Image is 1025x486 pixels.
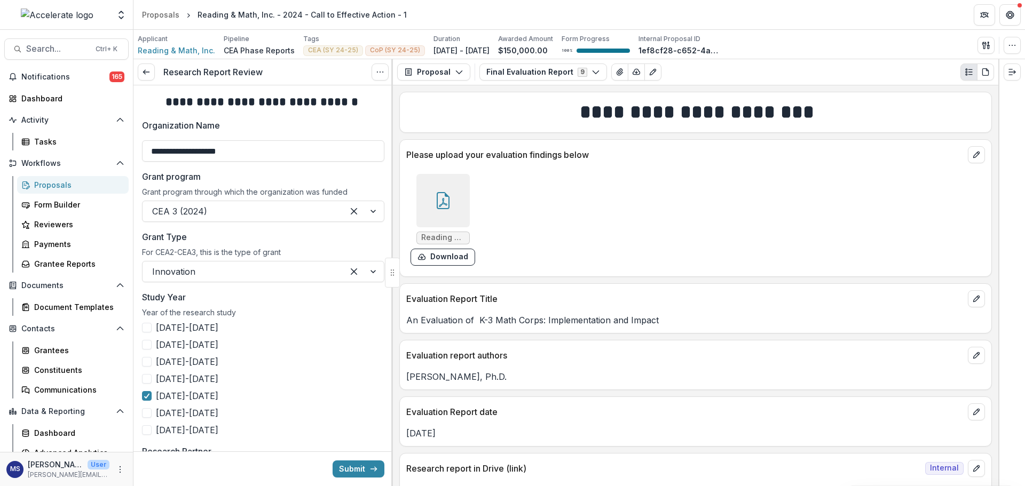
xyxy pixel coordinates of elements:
p: [PERSON_NAME] [28,459,83,470]
span: CoP (SY 24-25) [370,46,420,54]
a: Tasks [17,133,129,150]
span: 165 [109,71,124,82]
button: More [114,463,127,476]
a: Dashboard [17,424,129,442]
p: An Evaluation of K-3 Math Corps: Implementation and Impact [406,314,985,326]
button: PDF view [977,63,994,81]
a: Proposals [138,7,184,22]
button: download-form-response [411,249,475,266]
span: [DATE]-[DATE] [156,424,218,436]
p: [PERSON_NAME][EMAIL_ADDRESS][PERSON_NAME][DOMAIN_NAME] [28,470,109,480]
button: Search... [4,38,129,60]
button: Open Data & Reporting [4,403,129,420]
p: Study Year [142,291,186,304]
button: Options [372,63,389,81]
div: Dashboard [34,427,120,439]
button: Plaintext view [960,63,977,81]
nav: breadcrumb [138,7,411,22]
div: Form Builder [34,199,120,210]
a: Constituents [17,361,129,379]
span: Internal [925,462,964,475]
div: For CEA2-CEA3, this is the type of grant [142,248,384,261]
span: Data & Reporting [21,407,112,416]
div: Ctrl + K [93,43,120,55]
button: Open Workflows [4,155,129,172]
button: Submit [333,460,384,477]
p: $150,000.00 [498,45,548,56]
button: edit [968,403,985,420]
span: [DATE]-[DATE] [156,372,218,385]
p: Grant Type [142,230,187,243]
div: Constituents [34,364,120,376]
a: Communications [17,381,129,399]
div: Proposals [142,9,179,20]
p: Duration [433,34,460,44]
p: [DATE] - [DATE] [433,45,490,56]
p: Research Partner [142,445,211,458]
button: edit [968,290,985,307]
span: [DATE]-[DATE] [156,407,218,419]
button: Proposal [397,63,470,81]
h3: Research Report Review [163,67,263,77]
p: Internal Proposal ID [638,34,700,44]
span: Activity [21,116,112,125]
div: Communications [34,384,120,395]
span: Documents [21,281,112,290]
p: Evaluation Report date [406,405,964,418]
p: Evaluation Report Title [406,292,964,305]
div: Document Templates [34,301,120,313]
button: Edit as form [644,63,661,81]
p: CEA Phase Reports [224,45,295,56]
span: [DATE]-[DATE] [156,338,218,351]
button: edit [968,460,985,477]
a: Advanced Analytics [17,444,129,461]
button: Open Activity [4,111,129,129]
div: Proposals [34,179,120,190]
div: Grant program through which the organization was funded [142,187,384,201]
button: Open entity switcher [114,4,129,26]
a: Grantee Reports [17,255,129,273]
div: Tasks [34,136,120,147]
a: Form Builder [17,196,129,213]
button: Get Help [999,4,1021,26]
p: [DATE] [406,427,985,440]
button: Partners [974,4,995,26]
p: Evaluation report authors [406,349,964,362]
div: Clear selected options [345,263,362,280]
p: Organization Name [142,119,220,132]
div: Matthew Steinberg [10,466,20,473]
div: Reading & Math, Inc._Final Report_Accelerate_[DATE].pdfdownload-form-response [411,174,475,266]
button: Final Evaluation Report9 [479,63,607,81]
span: Reading & Math, Inc. [138,45,215,56]
p: User [88,460,109,469]
span: Notifications [21,73,109,82]
span: Workflows [21,159,112,168]
p: Research report in Drive (link) [406,462,921,475]
button: edit [968,146,985,163]
p: 1ef8cf28-c652-4a8f-b5ec-f7c1902262b9 [638,45,719,56]
span: Search... [26,44,89,54]
a: Reviewers [17,216,129,233]
a: Dashboard [4,90,129,107]
span: Contacts [21,324,112,333]
p: Please upload your evaluation findings below [406,148,964,161]
p: Pipeline [224,34,249,44]
div: Reviewers [34,219,120,230]
div: Payments [34,238,120,250]
p: Applicant [138,34,168,44]
button: Expand right [1004,63,1021,81]
a: Grantees [17,341,129,359]
span: [DATE]-[DATE] [156,389,218,402]
div: Year of the research study [142,308,384,321]
p: 100 % [562,47,572,54]
p: [PERSON_NAME], Ph.D. [406,370,985,383]
button: Open Contacts [4,320,129,337]
div: Advanced Analytics [34,447,120,458]
p: Form Progress [562,34,610,44]
div: Grantees [34,345,120,356]
p: Tags [303,34,319,44]
button: Notifications165 [4,68,129,85]
button: edit [968,347,985,364]
span: [DATE]-[DATE] [156,321,218,334]
div: Grantee Reports [34,258,120,269]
